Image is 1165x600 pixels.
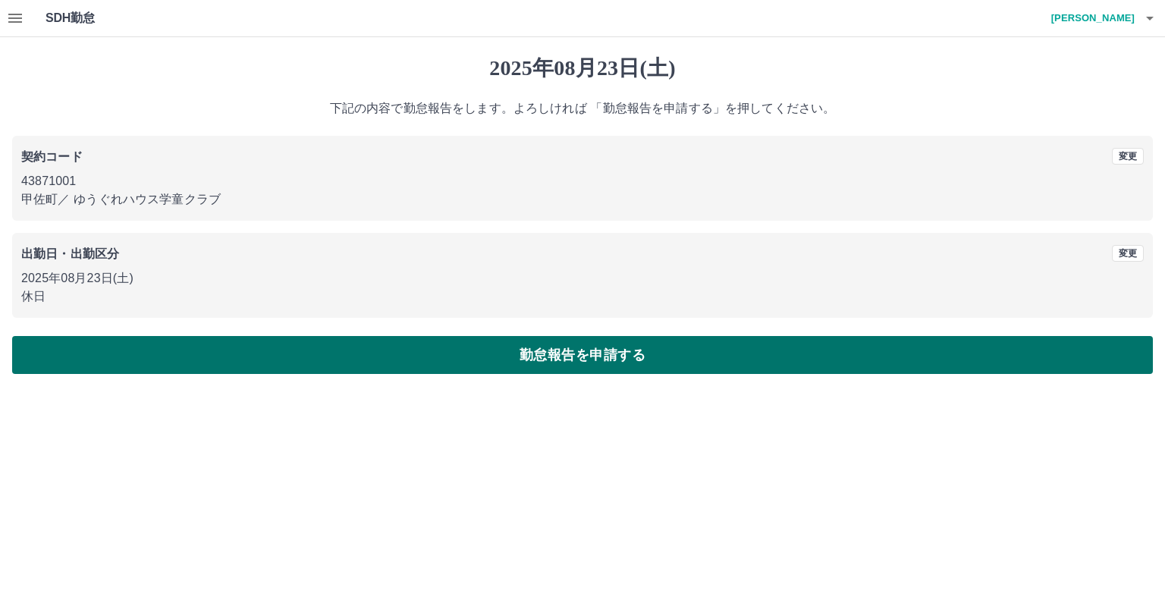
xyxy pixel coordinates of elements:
[12,99,1153,118] p: 下記の内容で勤怠報告をします。よろしければ 「勤怠報告を申請する」を押してください。
[12,55,1153,81] h1: 2025年08月23日(土)
[21,287,1144,306] p: 休日
[21,172,1144,190] p: 43871001
[1112,245,1144,262] button: 変更
[1112,148,1144,165] button: 変更
[21,247,119,260] b: 出勤日・出勤区分
[21,190,1144,209] p: 甲佐町 ／ ゆうぐれハウス学童クラブ
[21,269,1144,287] p: 2025年08月23日(土)
[21,150,83,163] b: 契約コード
[12,336,1153,374] button: 勤怠報告を申請する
